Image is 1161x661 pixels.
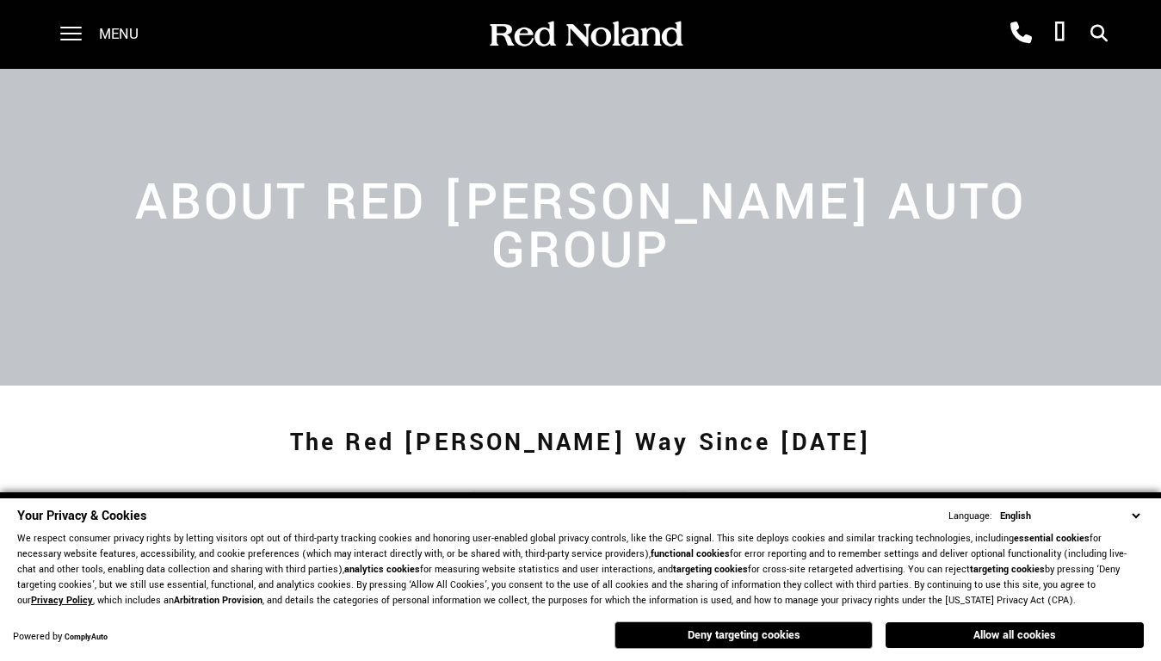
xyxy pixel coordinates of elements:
strong: functional cookies [651,547,730,560]
strong: analytics cookies [344,563,420,576]
div: Powered by [13,632,108,643]
span: Your Privacy & Cookies [17,507,146,525]
div: Language: [948,511,992,522]
strong: targeting cookies [970,563,1045,576]
button: Allow all cookies [886,622,1144,648]
a: ComplyAuto [65,632,108,643]
a: Privacy Policy [31,594,93,607]
select: Language Select [996,508,1144,524]
strong: targeting cookies [673,563,748,576]
p: We respect consumer privacy rights by letting visitors opt out of third-party tracking cookies an... [17,531,1144,608]
img: Red Noland Auto Group [486,20,684,50]
h2: About Red [PERSON_NAME] Auto Group [71,179,1090,275]
h1: The Red [PERSON_NAME] Way Since [DATE] [79,409,1083,478]
button: Deny targeting cookies [614,621,873,649]
strong: essential cookies [1014,532,1090,545]
strong: Arbitration Provision [174,594,262,607]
